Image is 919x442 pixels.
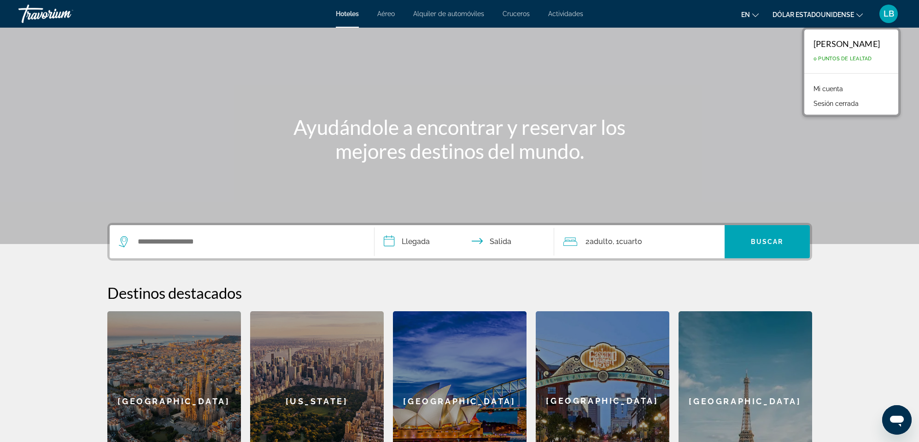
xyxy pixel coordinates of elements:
[503,10,530,17] a: Cruceros
[375,225,554,258] button: Check in and out dates
[751,238,784,245] span: Buscar
[773,8,863,21] button: Cambiar moneda
[548,10,583,17] a: Actividades
[773,11,854,18] font: Dólar estadounidense
[413,10,484,17] a: Alquiler de automóviles
[814,56,872,62] font: 0 puntos de lealtad
[107,284,812,302] h2: Destinos destacados
[18,2,111,26] a: Travorium
[741,11,750,18] font: en
[814,39,880,49] font: [PERSON_NAME]
[814,100,859,107] font: Sesión cerrada
[619,237,642,246] span: Cuarto
[590,237,613,246] span: Adulto
[814,85,843,93] font: Mi cuenta
[554,225,725,258] button: Travelers: 2 adults, 0 children
[741,8,759,21] button: Cambiar idioma
[725,225,810,258] button: Buscar
[377,10,395,17] a: Aéreo
[336,10,359,17] a: Hoteles
[585,235,613,248] span: 2
[110,225,810,258] div: Search widget
[877,4,901,23] button: Menú de usuario
[809,83,848,95] a: Mi cuenta
[882,405,912,435] iframe: Botón para iniciar la ventana de mensajería
[287,115,632,163] h1: Ayudándole a encontrar y reservar los mejores destinos del mundo.
[613,235,642,248] span: , 1
[884,9,894,18] font: LB
[809,98,863,110] button: Sesión cerrada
